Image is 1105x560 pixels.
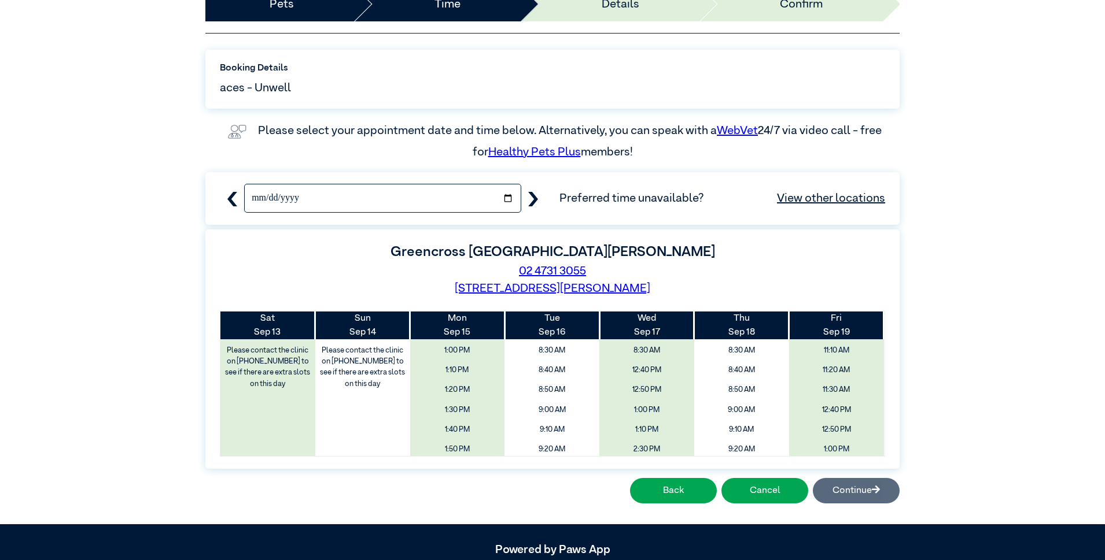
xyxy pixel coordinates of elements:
span: 12:50 PM [793,421,880,438]
th: Sep 15 [410,311,505,339]
label: Greencross [GEOGRAPHIC_DATA][PERSON_NAME] [391,245,715,259]
th: Sep 14 [315,311,410,339]
span: 8:50 AM [509,381,595,398]
span: 9:10 AM [698,421,785,438]
span: 1:10 PM [414,362,501,379]
button: Cancel [721,478,808,503]
span: 9:00 AM [509,402,595,418]
span: aces - Unwell [220,79,291,97]
span: 8:40 AM [509,362,595,379]
span: 8:40 AM [698,362,785,379]
th: Sep 16 [504,311,599,339]
span: 1:00 PM [603,402,690,418]
span: 1:10 PM [603,421,690,438]
a: WebVet [717,125,758,136]
label: Booking Details [220,61,885,75]
span: 9:00 AM [698,402,785,418]
span: 1:20 PM [414,381,501,398]
span: 1:50 PM [414,441,501,458]
span: 12:40 PM [603,362,690,379]
label: Please select your appointment date and time below. Alternatively, you can speak with a 24/7 via ... [258,125,884,157]
span: 8:30 AM [509,342,595,359]
a: View other locations [777,190,885,207]
th: Sep 13 [220,311,315,339]
span: 8:50 AM [698,381,785,398]
span: 11:30 AM [793,381,880,398]
button: Back [630,478,717,503]
a: Healthy Pets Plus [488,146,581,158]
span: 8:30 AM [603,342,690,359]
span: 11:20 AM [793,362,880,379]
span: 1:00 PM [414,342,501,359]
a: [STREET_ADDRESS][PERSON_NAME] [455,283,650,294]
span: 9:10 AM [509,421,595,438]
span: Preferred time unavailable? [559,190,885,207]
span: 1:00 PM [793,441,880,458]
span: 9:20 AM [698,441,785,458]
a: 02 4731 3055 [519,265,586,277]
span: 9:20 AM [509,441,595,458]
span: 8:30 AM [698,342,785,359]
th: Sep 19 [789,311,884,339]
th: Sep 17 [599,311,694,339]
img: vet [223,120,251,143]
h5: Powered by Paws App [205,543,900,557]
span: 12:50 PM [603,381,690,398]
th: Sep 18 [694,311,789,339]
label: Please contact the clinic on [PHONE_NUMBER] to see if there are extra slots on this day [222,342,314,392]
span: 12:40 PM [793,402,880,418]
span: 1:40 PM [414,421,501,438]
label: Please contact the clinic on [PHONE_NUMBER] to see if there are extra slots on this day [316,342,409,392]
span: 11:10 AM [793,342,880,359]
span: 1:30 PM [414,402,501,418]
span: 2:30 PM [603,441,690,458]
